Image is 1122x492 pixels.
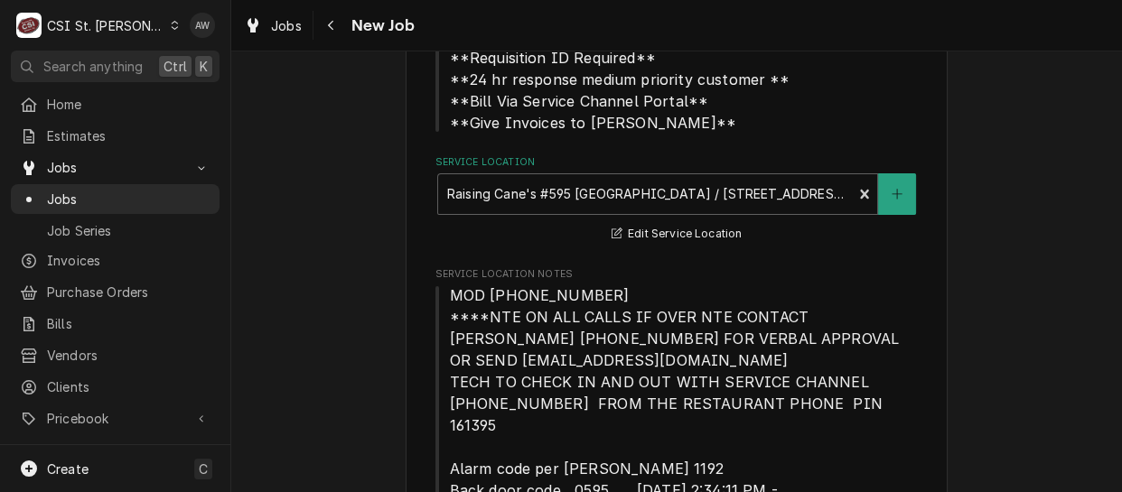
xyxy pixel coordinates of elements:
[11,153,220,182] a: Go to Jobs
[47,221,210,240] span: Job Series
[435,267,919,282] span: Service Location Notes
[200,57,208,76] span: K
[271,16,302,35] span: Jobs
[16,13,42,38] div: CSI St. Louis's Avatar
[190,13,215,38] div: AW
[47,95,210,114] span: Home
[11,404,220,433] a: Go to Pricebook
[47,190,210,209] span: Jobs
[317,11,346,40] button: Navigate back
[47,314,210,333] span: Bills
[435,155,919,170] label: Service Location
[47,16,164,35] div: CSI St. [PERSON_NAME]
[11,121,220,151] a: Estimates
[47,409,183,428] span: Pricebook
[47,442,210,461] span: Reports
[11,89,220,119] a: Home
[11,277,220,307] a: Purchase Orders
[47,461,89,477] span: Create
[892,188,902,200] svg: Create New Location
[450,49,790,132] span: **Requisition ID Required** **24 hr response medium priority customer ** **Bill Via Service Chann...
[47,346,210,365] span: Vendors
[11,216,220,246] a: Job Series
[47,377,210,396] span: Clients
[47,126,210,145] span: Estimates
[47,158,183,177] span: Jobs
[199,460,208,478] span: C
[11,437,220,467] a: Reports
[16,13,42,38] div: C
[164,57,187,76] span: Ctrl
[43,57,143,76] span: Search anything
[11,372,220,402] a: Clients
[609,223,745,246] button: Edit Service Location
[11,309,220,339] a: Bills
[435,47,919,134] span: Client Notes
[190,13,215,38] div: Alexandria Wilp's Avatar
[47,251,210,270] span: Invoices
[11,340,220,370] a: Vendors
[435,155,919,245] div: Service Location
[11,246,220,275] a: Invoices
[878,173,916,215] button: Create New Location
[47,283,210,302] span: Purchase Orders
[11,184,220,214] a: Jobs
[435,29,919,133] div: Client Notes
[11,51,220,82] button: Search anythingCtrlK
[346,14,415,38] span: New Job
[237,11,309,41] a: Jobs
